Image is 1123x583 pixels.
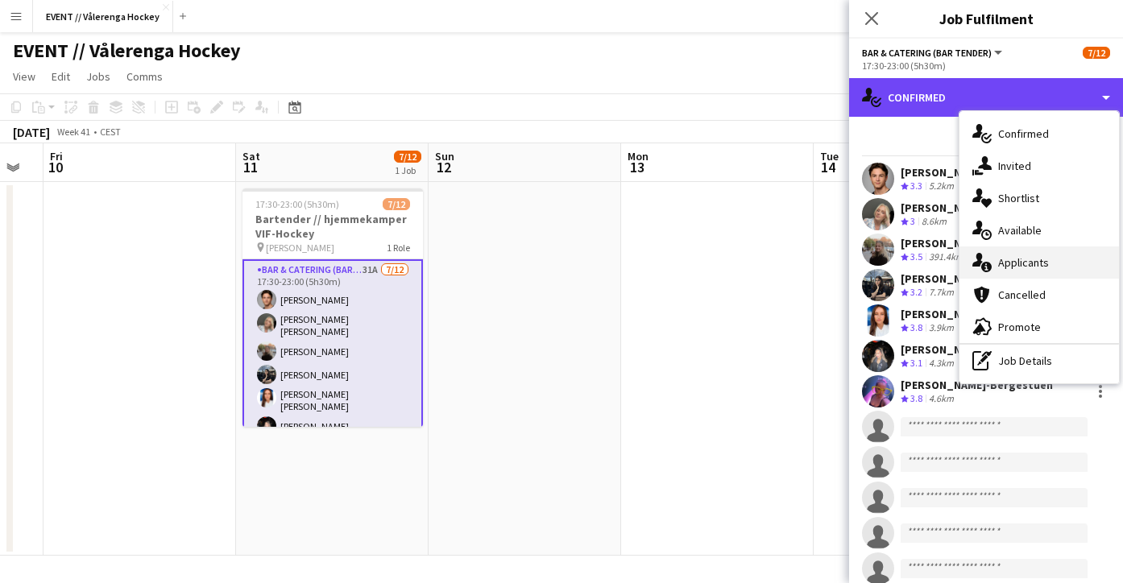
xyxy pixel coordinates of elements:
[918,215,950,229] div: 8.6km
[53,126,93,138] span: Week 41
[52,69,70,84] span: Edit
[255,198,339,210] span: 17:30-23:00 (5h30m)
[100,126,121,138] div: CEST
[862,47,992,59] span: Bar & Catering (Bar Tender)
[242,149,260,163] span: Sat
[6,66,42,87] a: View
[126,69,163,84] span: Comms
[849,78,1123,117] div: Confirmed
[926,321,957,335] div: 3.9km
[901,307,1074,321] div: [PERSON_NAME] [PERSON_NAME]
[387,242,410,254] span: 1 Role
[120,66,169,87] a: Comms
[383,198,410,210] span: 7/12
[910,286,922,298] span: 3.2
[998,159,1031,173] span: Invited
[625,158,649,176] span: 13
[998,287,1046,302] span: Cancelled
[242,188,423,427] app-job-card: 17:30-23:00 (5h30m)7/12Bartender // hjemmekamper VIF-Hockey [PERSON_NAME]1 RoleBar & Catering (Ba...
[901,201,1074,215] div: [PERSON_NAME] [PERSON_NAME]
[998,223,1042,238] span: Available
[862,60,1110,72] div: 17:30-23:00 (5h30m)
[48,158,63,176] span: 10
[901,378,1053,392] div: [PERSON_NAME]-Bergestuen
[926,180,957,193] div: 5.2km
[1083,47,1110,59] span: 7/12
[910,321,922,333] span: 3.8
[80,66,117,87] a: Jobs
[910,215,915,227] span: 3
[901,236,986,250] div: [PERSON_NAME]
[818,158,839,176] span: 14
[901,165,986,180] div: [PERSON_NAME]
[394,151,421,163] span: 7/12
[998,255,1049,270] span: Applicants
[901,271,986,286] div: [PERSON_NAME]
[910,357,922,369] span: 3.1
[242,212,423,241] h3: Bartender // hjemmekamper VIF-Hockey
[433,158,454,176] span: 12
[628,149,649,163] span: Mon
[820,149,839,163] span: Tue
[901,342,986,357] div: [PERSON_NAME]
[910,180,922,192] span: 3.3
[266,242,334,254] span: [PERSON_NAME]
[240,158,260,176] span: 11
[910,392,922,404] span: 3.8
[395,164,421,176] div: 1 Job
[926,286,957,300] div: 7.7km
[86,69,110,84] span: Jobs
[33,1,173,32] button: EVENT // Vålerenga Hockey
[13,69,35,84] span: View
[998,191,1039,205] span: Shortlist
[926,250,967,264] div: 391.4km
[910,250,922,263] span: 3.5
[926,357,957,370] div: 4.3km
[50,149,63,163] span: Fri
[13,124,50,140] div: [DATE]
[959,345,1119,377] div: Job Details
[849,8,1123,29] h3: Job Fulfilment
[45,66,77,87] a: Edit
[862,47,1005,59] button: Bar & Catering (Bar Tender)
[926,392,957,406] div: 4.6km
[13,39,241,63] h1: EVENT // Vålerenga Hockey
[435,149,454,163] span: Sun
[998,320,1041,334] span: Promote
[998,126,1049,141] span: Confirmed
